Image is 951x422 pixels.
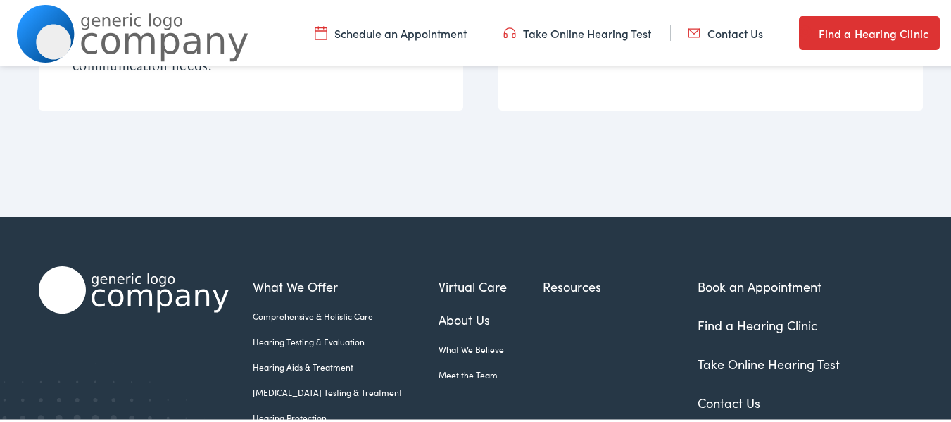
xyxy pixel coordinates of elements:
[253,308,439,321] a: Comprehensive & Holistic Care
[799,23,812,39] img: utility icon
[439,308,543,327] a: About Us
[253,359,439,371] a: Hearing Aids & Treatment
[39,264,229,311] img: Alpaca Audiology
[439,341,543,354] a: What We Believe
[543,275,638,294] a: Resources
[439,366,543,379] a: Meet the Team
[253,409,439,422] a: Hearing Protection
[698,392,760,409] a: Contact Us
[698,275,821,293] a: Book an Appointment
[799,14,940,48] a: Find a Hearing Clinic
[439,275,543,294] a: Virtual Care
[315,23,467,39] a: Schedule an Appointment
[315,23,327,39] img: utility icon
[503,23,651,39] a: Take Online Hearing Test
[698,353,840,371] a: Take Online Hearing Test
[688,23,763,39] a: Contact Us
[503,23,516,39] img: utility icon
[688,23,700,39] img: utility icon
[253,275,439,294] a: What We Offer
[253,384,439,397] a: [MEDICAL_DATA] Testing & Treatment
[698,314,817,332] a: Find a Hearing Clinic
[253,333,439,346] a: Hearing Testing & Evaluation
